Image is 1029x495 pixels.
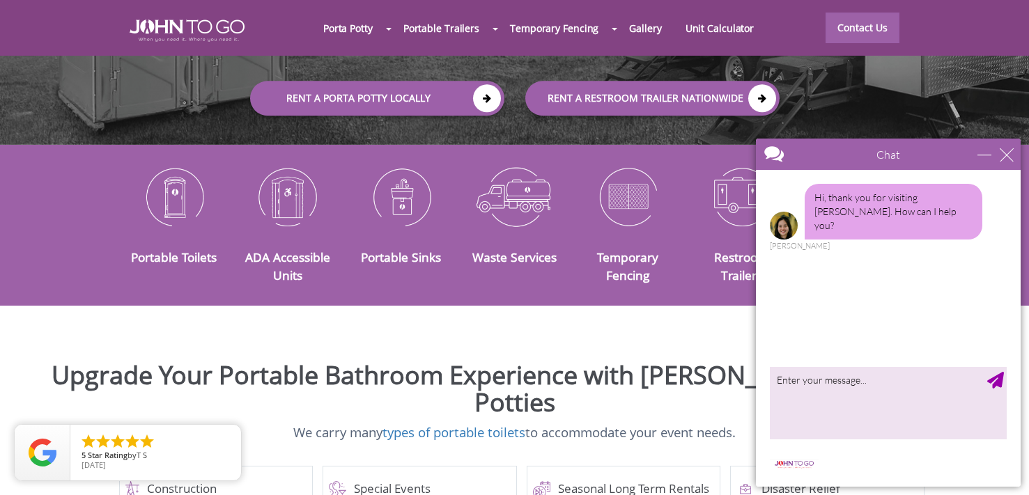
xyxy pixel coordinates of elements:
[131,249,217,265] a: Portable Toilets
[361,249,441,265] a: Portable Sinks
[392,13,491,43] a: Portable Trailers
[311,13,385,43] a: Porta Potty
[245,249,330,283] a: ADA Accessible Units
[250,81,504,116] a: Rent a Porta Potty Locally
[29,439,56,466] img: Review Rating
[80,433,97,450] li: 
[124,433,141,450] li: 
[139,433,155,450] li: 
[382,423,525,441] a: types of portable toilets
[714,249,768,283] a: Restroom Trailers
[88,450,127,460] span: Star Rating
[472,249,557,265] a: Waste Services
[241,160,334,233] img: ADA-Accessible-Units-icon_N.png
[82,451,230,461] span: by
[95,433,111,450] li: 
[128,160,221,233] img: Portable-Toilets-icon_N.png
[498,13,610,43] a: Temporary Fencing
[137,450,147,460] span: T S
[826,13,899,43] a: Contact Us
[748,130,1029,495] iframe: Live Chat Box
[525,81,780,116] a: rent a RESTROOM TRAILER Nationwide
[695,160,788,233] img: Restroom-Trailers-icon_N.png
[10,361,1019,416] h2: Upgrade Your Portable Bathroom Experience with [PERSON_NAME] to Go Porta Potties
[674,13,766,43] a: Unit Calculator
[82,459,106,470] span: [DATE]
[82,450,86,460] span: 5
[597,249,658,283] a: Temporary Fencing
[10,423,1019,442] p: We carry many to accommodate your event needs.
[468,160,561,233] img: Waste-Services-icon_N.png
[582,160,674,233] img: Temporary-Fencing-cion_N.png
[130,19,245,42] img: JOHN to go
[617,13,673,43] a: Gallery
[109,433,126,450] li: 
[355,160,447,233] img: Portable-Sinks-icon_N.png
